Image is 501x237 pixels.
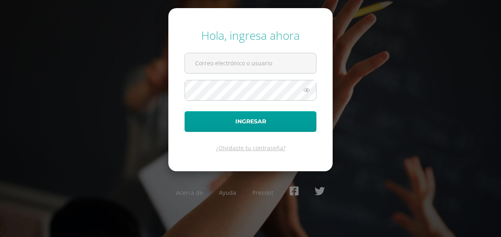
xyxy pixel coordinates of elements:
[185,111,316,132] button: Ingresar
[185,53,316,73] input: Correo electrónico o usuario
[216,144,286,152] a: ¿Olvidaste tu contraseña?
[176,189,203,196] a: Acerca de
[185,28,316,43] div: Hola, ingresa ahora
[219,189,236,196] a: Ayuda
[252,189,273,196] a: Presskit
